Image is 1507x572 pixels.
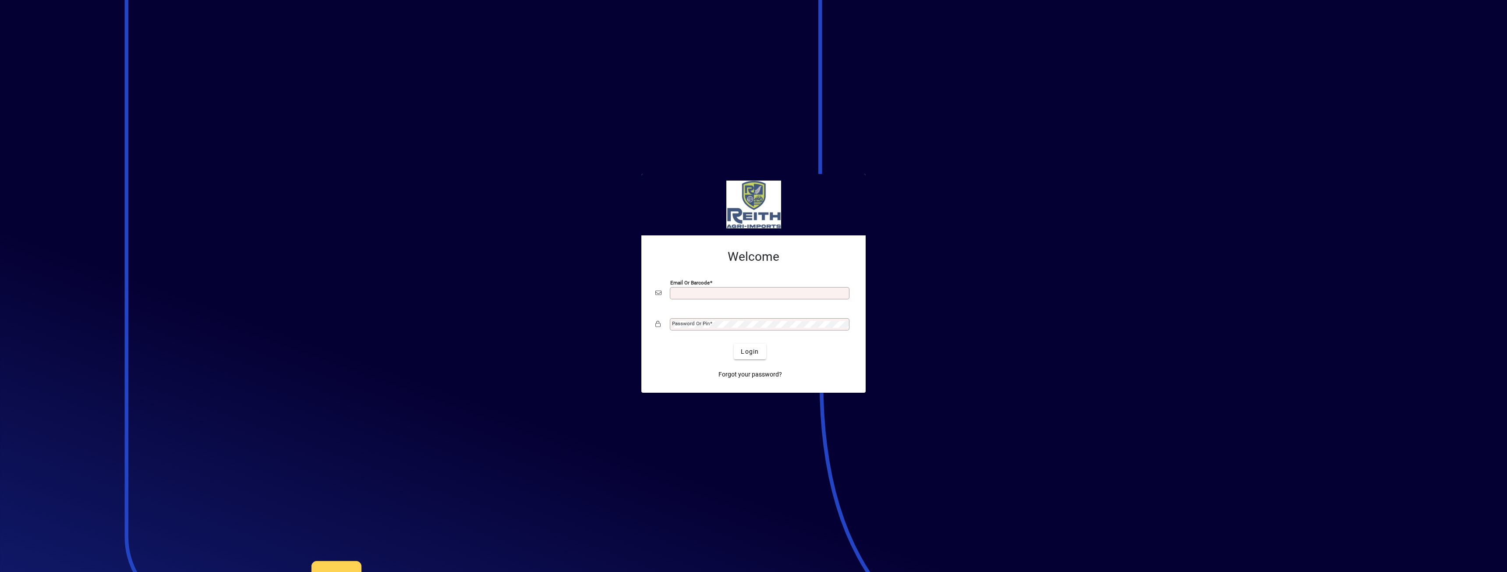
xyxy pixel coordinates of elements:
[670,280,710,286] mat-label: Email or Barcode
[734,344,766,359] button: Login
[655,249,852,264] h2: Welcome
[718,370,782,379] span: Forgot your password?
[715,366,785,382] a: Forgot your password?
[672,320,710,327] mat-label: Password or Pin
[741,347,759,356] span: Login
